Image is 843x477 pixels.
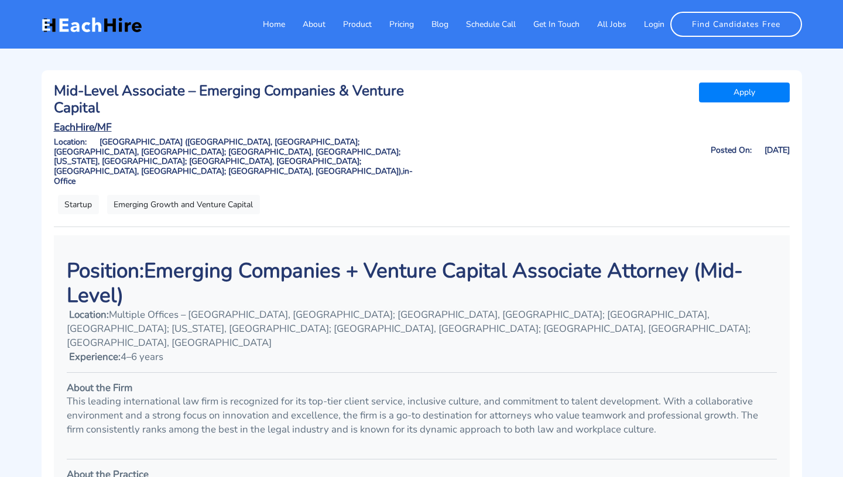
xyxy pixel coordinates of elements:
[67,381,132,394] strong: About the Firm
[42,16,142,33] img: EachHire Logo
[67,308,777,350] p: Multiple Offices – [GEOGRAPHIC_DATA], [GEOGRAPHIC_DATA]; [GEOGRAPHIC_DATA], [GEOGRAPHIC_DATA]; [G...
[325,12,372,36] a: Product
[54,121,416,133] a: EachHire/MF
[54,120,112,134] u: EachHire/MF
[67,259,777,308] h1: Emerging Companies + Venture Capital Associate Attorney (Mid-Level)
[67,350,777,364] p: 4–6 years
[626,12,664,36] a: Login
[428,146,790,156] h6: Posted On: [DATE]
[67,257,144,284] strong: Position:
[670,12,802,37] a: Find Candidates Free
[580,12,626,36] a: All Jobs
[285,12,325,36] a: About
[516,12,580,36] a: Get In Touch
[67,394,777,437] p: This leading international law firm is recognized for its top-tier client service, inclusive cult...
[414,12,448,36] a: Blog
[699,83,790,102] a: Apply
[69,308,109,321] strong: Location:
[69,350,121,363] strong: Experience:
[448,12,516,36] a: Schedule Call
[372,12,414,36] a: Pricing
[54,83,416,117] h3: Mid-Level Associate – Emerging Companies & Venture Capital
[54,138,416,187] h6: Location: [GEOGRAPHIC_DATA] ([GEOGRAPHIC_DATA], [GEOGRAPHIC_DATA]; [GEOGRAPHIC_DATA], [GEOGRAPHIC...
[54,166,413,187] span: in-Office
[245,12,285,36] a: Home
